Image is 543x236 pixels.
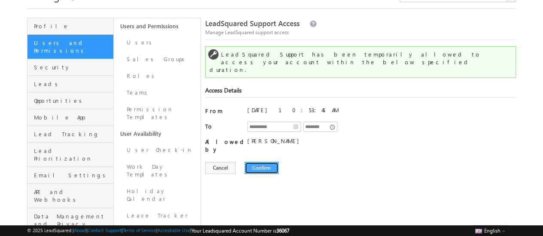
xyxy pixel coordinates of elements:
span: Lead Tracking [34,130,111,138]
span: © 2025 LeadSquared | | | | | [27,227,289,235]
a: Mobile App [27,109,113,126]
div: [DATE] 10:53:45 AM [247,106,355,118]
a: Data Management and Privacy [27,208,113,233]
a: Security [27,59,113,76]
button: English [473,225,507,236]
button: Cancel [205,162,236,174]
a: Sales Groups [114,51,200,68]
div: Access Details [205,87,516,98]
label: Allowed by [205,138,240,153]
span: Your Leadsquared Account Number is [191,227,289,234]
div: Manage LeadSquared support access [205,28,516,36]
a: Teams [114,84,200,101]
a: Lead Tracking [27,126,113,143]
a: Holiday Calendar [114,183,200,207]
label: To [205,122,240,130]
a: Work Day Templates [114,158,200,183]
a: Leave Tracker [114,207,200,224]
button: Confirm [245,162,279,174]
a: Users and Permissions [27,35,113,59]
a: Users [114,34,200,51]
a: Permission Templates [114,101,200,125]
a: Leads [27,76,113,93]
a: Users and Permissions [114,18,200,34]
label: From [205,107,240,115]
a: Opportunities [27,93,113,109]
a: Email Settings [27,167,113,184]
span: Mobile App [34,114,111,121]
span: Users and Permissions [34,39,111,54]
a: User Check-in [114,142,200,158]
a: User Availability [114,125,200,142]
span: Leads [34,80,111,88]
span: 36067 [276,227,289,234]
span: Lead Prioritization [34,147,111,162]
span: LeadSquared Support Access [205,18,300,28]
span: Opportunities [34,97,111,105]
span: Security [34,63,111,71]
span: Profile [34,22,111,30]
a: Profile [27,18,113,35]
a: Lead Prioritization [27,143,113,167]
div: [PERSON_NAME] [247,137,355,149]
span: Data Management and Privacy [34,212,111,228]
span: API and Webhooks [34,188,111,203]
span: English [484,227,501,234]
a: Roles [114,68,200,84]
a: Acceptable Use [158,227,190,233]
a: Terms of Service [123,227,156,233]
a: Contact Support [88,227,121,233]
a: About [74,227,86,233]
span: LeadSquared Support has been temporarily allowed to access your account within the below specifie... [209,51,481,73]
a: API and Webhooks [27,184,113,208]
span: Email Settings [34,171,111,179]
